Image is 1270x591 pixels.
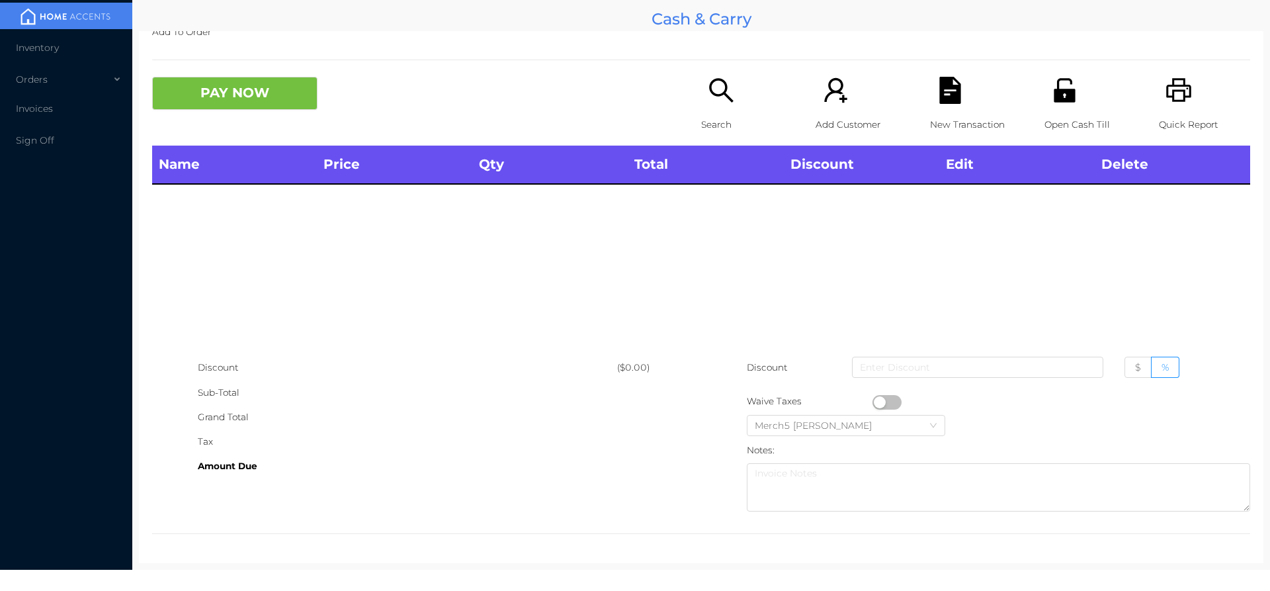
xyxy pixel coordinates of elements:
[708,77,735,104] i: icon: search
[1095,146,1250,184] th: Delete
[747,389,872,414] div: Waive Taxes
[747,355,788,380] p: Discount
[198,454,617,478] div: Amount Due
[930,113,1021,137] p: New Transaction
[701,113,792,137] p: Search
[747,445,775,455] label: Notes:
[939,146,1095,184] th: Edit
[152,77,317,110] button: PAY NOW
[617,355,701,380] div: ($0.00)
[937,77,964,104] i: icon: file-text
[1135,361,1141,373] span: $
[198,381,617,405] div: Sub-Total
[472,146,628,184] th: Qty
[816,113,907,137] p: Add Customer
[852,357,1103,378] input: Enter Discount
[628,146,783,184] th: Total
[822,77,849,104] i: icon: user-add
[198,430,617,454] div: Tax
[784,146,939,184] th: Discount
[198,355,617,380] div: Discount
[152,20,1250,44] p: Add To Order
[16,134,54,146] span: Sign Off
[139,7,1263,31] div: Cash & Carry
[1044,113,1136,137] p: Open Cash Till
[152,146,317,184] th: Name
[1051,77,1078,104] i: icon: unlock
[1162,361,1169,373] span: %
[16,42,59,54] span: Inventory
[198,405,617,430] div: Grand Total
[16,103,53,114] span: Invoices
[929,422,937,431] i: icon: down
[1159,113,1250,137] p: Quick Report
[317,146,472,184] th: Price
[16,7,115,26] img: mainBanner
[755,416,885,435] div: Merch5 Lawrence
[1165,77,1193,104] i: icon: printer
